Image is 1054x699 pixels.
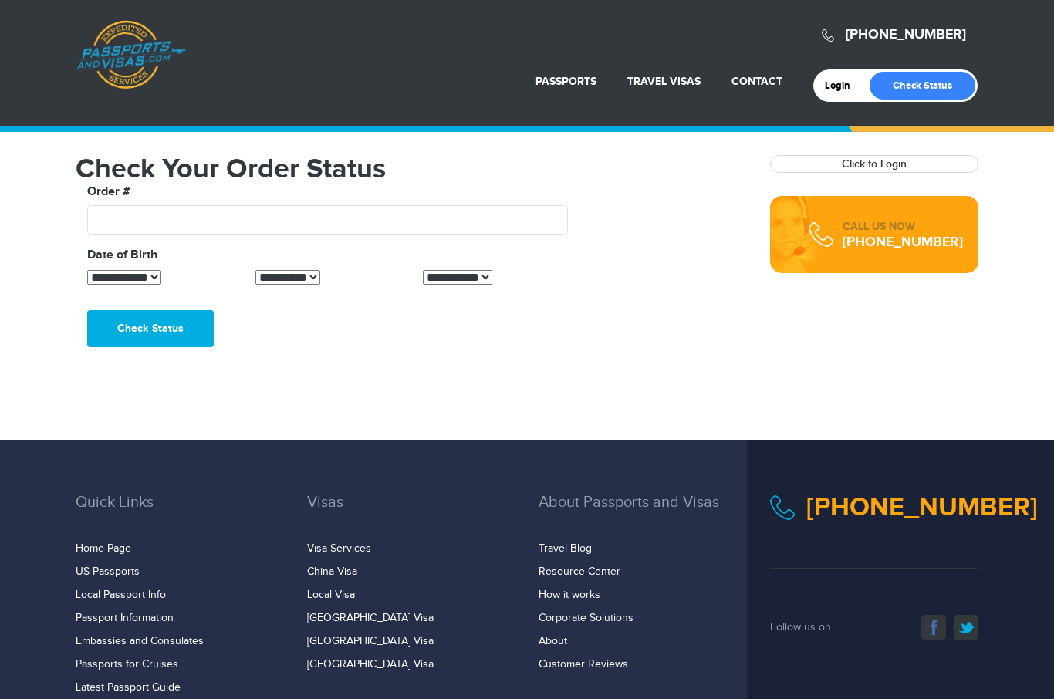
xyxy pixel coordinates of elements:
[76,566,140,578] a: US Passports
[307,589,355,601] a: Local Visa
[307,658,434,670] a: [GEOGRAPHIC_DATA] Visa
[76,155,747,183] h1: Check Your Order Status
[307,612,434,624] a: [GEOGRAPHIC_DATA] Visa
[843,234,963,251] a: [PHONE_NUMBER]
[539,494,747,534] h3: About Passports and Visas
[76,612,174,624] a: Passport Information
[76,658,178,670] a: Passports for Cruises
[731,75,782,88] a: Contact
[846,26,966,43] a: [PHONE_NUMBER]
[307,542,371,555] a: Visa Services
[539,635,567,647] a: About
[535,75,596,88] a: Passports
[76,494,284,534] h3: Quick Links
[307,494,515,534] h3: Visas
[539,589,600,601] a: How it works
[307,635,434,647] a: [GEOGRAPHIC_DATA] Visa
[76,589,166,601] a: Local Passport Info
[954,615,978,640] a: twitter
[87,310,214,347] button: Check Status
[843,219,963,235] div: CALL US NOW
[76,542,131,555] a: Home Page
[76,20,186,89] a: Passports & [DOMAIN_NAME]
[806,491,1038,523] a: [PHONE_NUMBER]
[307,566,357,578] a: China Visa
[76,681,181,694] a: Latest Passport Guide
[76,635,204,647] a: Embassies and Consulates
[921,615,946,640] a: facebook
[627,75,701,88] a: Travel Visas
[539,542,592,555] a: Travel Blog
[842,157,907,171] a: Click to Login
[539,658,628,670] a: Customer Reviews
[825,79,861,92] a: Login
[539,612,633,624] a: Corporate Solutions
[539,566,620,578] a: Resource Center
[87,246,157,265] label: Date of Birth
[87,183,130,201] label: Order #
[870,72,975,100] a: Check Status
[770,621,831,633] span: Follow us on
